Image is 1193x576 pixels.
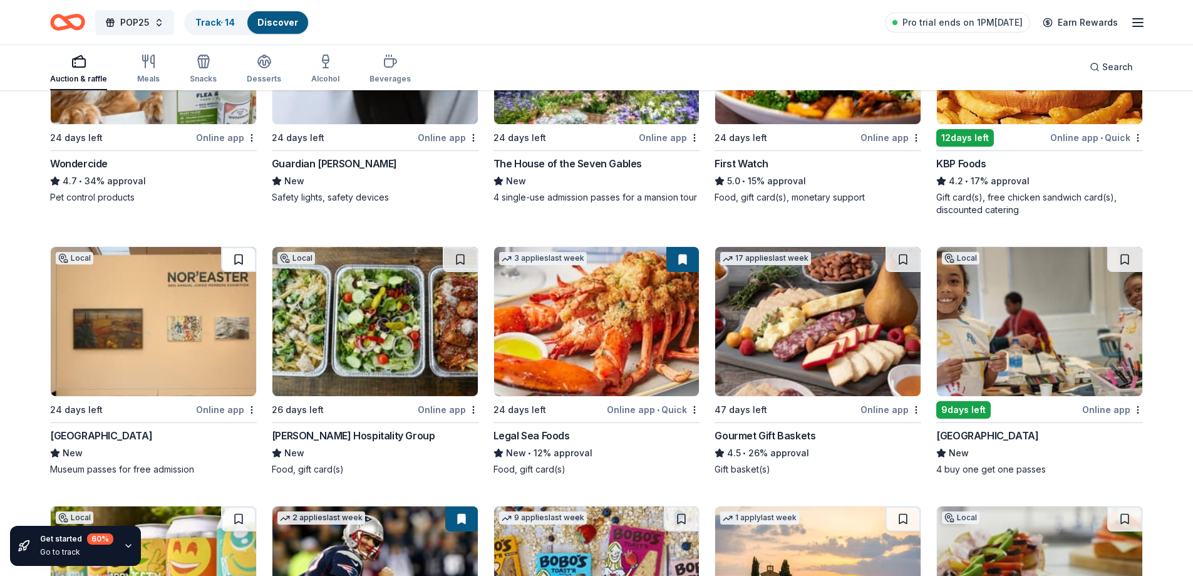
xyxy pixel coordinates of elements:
span: New [63,446,83,461]
div: Go to track [40,547,113,557]
span: New [506,174,526,189]
span: • [1100,133,1103,143]
div: 17% approval [936,174,1143,189]
div: Online app [860,402,921,417]
div: Gift card(s), free chicken sandwich card(s), discounted catering [936,191,1143,216]
div: 15% approval [715,174,921,189]
div: Food, gift card(s), monetary support [715,191,921,204]
div: 24 days left [493,402,546,417]
div: 1 apply last week [720,511,799,525]
div: 9 days left [936,401,991,419]
button: POP25 [95,10,174,35]
div: Pet control products [50,191,257,204]
div: Snacks [190,74,217,84]
div: Desserts [247,74,281,84]
a: Image for Viscariello Hospitality GroupLocal26 days leftOnline app[PERSON_NAME] Hospitality Group... [272,246,478,476]
div: 4 buy one get one passes [936,463,1143,476]
a: Image for New Britain Museum of American ArtLocal24 days leftOnline app[GEOGRAPHIC_DATA]NewMuseum... [50,246,257,476]
span: POP25 [120,15,149,30]
button: Search [1080,55,1143,80]
div: 3 applies last week [499,252,587,265]
a: Image for Providence Children’s MuseumLocal9days leftOnline app[GEOGRAPHIC_DATA]New4 buy one get ... [936,246,1143,476]
div: Food, gift card(s) [272,463,478,476]
div: Meals [137,74,160,84]
div: Gift basket(s) [715,463,921,476]
div: KBP Foods [936,156,986,171]
div: Local [56,511,93,524]
div: 17 applies last week [720,252,811,265]
div: Safety lights, safety devices [272,191,478,204]
div: Food, gift card(s) [493,463,700,476]
div: Alcohol [311,74,339,84]
a: Image for Gourmet Gift Baskets17 applieslast week47 days leftOnline appGourmet Gift Baskets4.5•26... [715,246,921,476]
span: 4.5 [727,446,741,461]
div: 34% approval [50,174,257,189]
div: Online app Quick [1050,130,1143,145]
div: Online app [418,402,478,417]
div: 9 applies last week [499,511,587,525]
div: 47 days left [715,402,767,417]
div: Online app [1082,402,1143,417]
div: First Watch [715,156,768,171]
div: Local [277,252,315,264]
span: • [657,405,659,415]
div: Local [942,252,979,264]
div: Get started [40,533,113,545]
a: Pro trial ends on 1PM[DATE] [885,13,1030,33]
div: 60 % [87,533,113,545]
button: Alcohol [311,49,339,90]
div: Online app [639,130,700,145]
button: Track· 14Discover [184,10,309,35]
div: 12 days left [936,129,994,147]
span: • [966,176,969,186]
div: [GEOGRAPHIC_DATA] [50,428,152,443]
a: Discover [257,17,298,28]
a: Home [50,8,85,37]
div: Online app [196,130,257,145]
div: [GEOGRAPHIC_DATA] [936,428,1038,443]
div: [PERSON_NAME] Hospitality Group [272,428,435,443]
div: 26 days left [272,402,324,417]
div: 26% approval [715,446,921,461]
span: • [743,448,746,458]
div: 4 single-use admission passes for a mansion tour [493,191,700,204]
a: Image for Legal Sea Foods3 applieslast week24 days leftOnline app•QuickLegal Sea FoodsNew•12% app... [493,246,700,476]
div: Online app [196,402,257,417]
span: New [506,446,526,461]
span: Search [1102,60,1133,75]
div: 2 applies last week [277,511,365,525]
div: 24 days left [50,130,103,145]
div: The House of the Seven Gables [493,156,642,171]
div: Legal Sea Foods [493,428,570,443]
div: 24 days left [50,402,103,417]
button: Desserts [247,49,281,90]
div: 24 days left [493,130,546,145]
div: Local [56,252,93,264]
span: 4.2 [949,174,963,189]
div: Online app [418,130,478,145]
img: Image for New Britain Museum of American Art [51,247,256,396]
img: Image for Providence Children’s Museum [937,247,1142,396]
div: 12% approval [493,446,700,461]
span: Pro trial ends on 1PM[DATE] [902,15,1023,30]
button: Auction & raffle [50,49,107,90]
button: Meals [137,49,160,90]
div: Gourmet Gift Baskets [715,428,815,443]
div: Local [942,511,979,524]
span: • [528,448,531,458]
div: 24 days left [272,130,324,145]
div: Online app Quick [607,402,700,417]
span: New [284,446,304,461]
div: Guardian [PERSON_NAME] [272,156,397,171]
div: Online app [860,130,921,145]
div: Wondercide [50,156,108,171]
div: Auction & raffle [50,74,107,84]
span: New [949,446,969,461]
a: Earn Rewards [1035,11,1125,34]
a: Track· 14 [195,17,235,28]
img: Image for Viscariello Hospitality Group [272,247,478,396]
button: Snacks [190,49,217,90]
span: 4.7 [63,174,77,189]
img: Image for Gourmet Gift Baskets [715,247,921,396]
div: Beverages [369,74,411,84]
